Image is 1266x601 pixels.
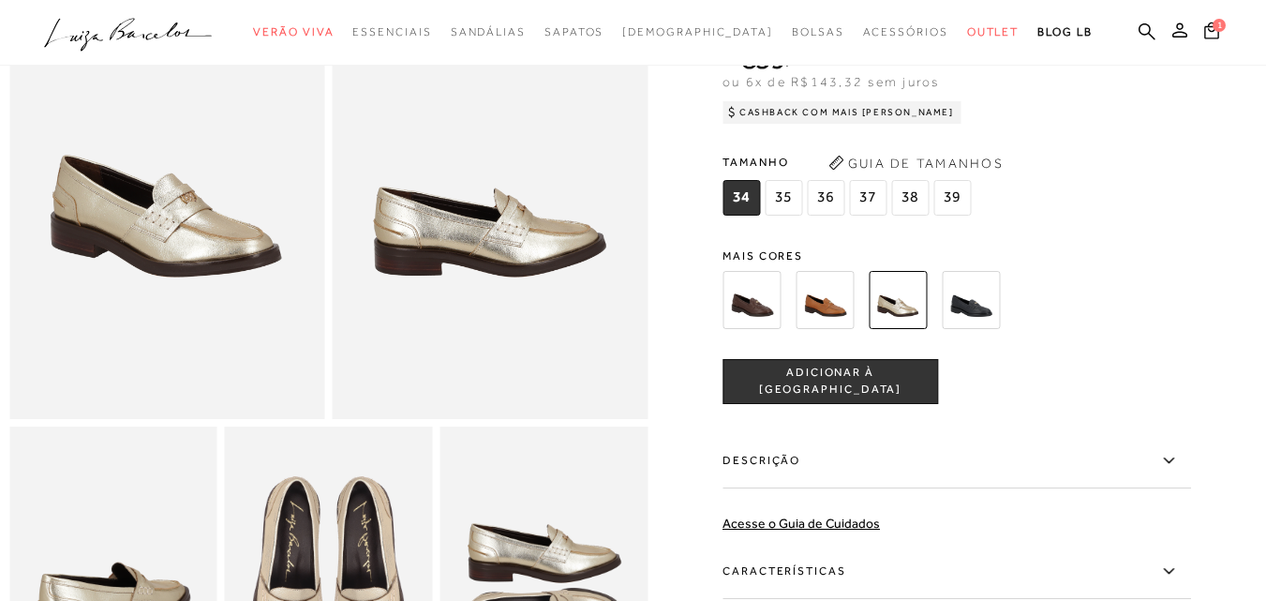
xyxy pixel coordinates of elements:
span: 39 [933,180,971,216]
a: noSubCategoriesText [253,15,334,50]
a: noSubCategoriesText [967,15,1020,50]
a: BLOG LB [1037,15,1092,50]
button: ADICIONAR À [GEOGRAPHIC_DATA] [722,359,938,404]
a: noSubCategoriesText [622,15,773,50]
button: 1 [1199,21,1225,46]
img: MOCASSIM PENNY LOAFER EM COURO CAFÉ [722,271,781,329]
span: Sapatos [544,25,603,38]
label: Características [722,545,1191,599]
a: noSubCategoriesText [863,15,948,50]
span: Verão Viva [253,25,334,38]
span: 38 [891,180,929,216]
a: noSubCategoriesText [352,15,431,50]
span: Acessórios [863,25,948,38]
button: Guia de Tamanhos [822,148,1009,178]
a: noSubCategoriesText [544,15,603,50]
img: MOCASSIM PENNY LOAFER EM COURO CARAMELO [796,271,854,329]
span: Essenciais [352,25,431,38]
span: 1 [1213,19,1226,32]
i: , [785,51,807,68]
span: BLOG LB [1037,25,1092,38]
a: noSubCategoriesText [792,15,844,50]
span: 35 [765,180,802,216]
span: Outlet [967,25,1020,38]
label: Descrição [722,434,1191,488]
span: [DEMOGRAPHIC_DATA] [622,25,773,38]
span: Bolsas [792,25,844,38]
span: Sandálias [451,25,526,38]
span: Tamanho [722,148,976,176]
a: Acesse o Guia de Cuidados [722,516,880,531]
span: 34 [722,180,760,216]
img: MOCASSIM PENNY LOAFER EM COURO PRETO [942,271,1000,329]
div: Cashback com Mais [PERSON_NAME] [722,101,961,124]
span: 36 [807,180,844,216]
a: noSubCategoriesText [451,15,526,50]
span: ADICIONAR À [GEOGRAPHIC_DATA] [723,365,937,398]
span: 37 [849,180,886,216]
span: ou 6x de R$143,32 sem juros [722,74,939,89]
img: MOCASSIM PENNY LOAFER EM COURO METALIZADO DOURADO [869,271,927,329]
span: Mais cores [722,250,1191,262]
